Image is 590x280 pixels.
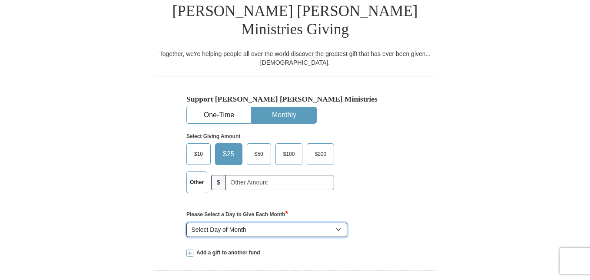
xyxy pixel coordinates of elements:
div: Together, we're helping people all over the world discover the greatest gift that has ever been g... [154,49,436,67]
strong: Select Giving Amount [186,133,240,139]
label: Other [187,172,207,193]
input: Other Amount [225,175,334,190]
span: $10 [190,148,207,161]
button: One-Time [187,107,251,123]
span: $200 [310,148,331,161]
span: $ [211,175,226,190]
span: $100 [279,148,299,161]
strong: Please Select a Day to Give Each Month [186,211,288,217]
span: $50 [250,148,268,161]
button: Monthly [252,107,316,123]
span: $25 [219,148,239,161]
h5: Support [PERSON_NAME] [PERSON_NAME] Ministries [186,95,404,104]
span: Add a gift to another fund [193,249,260,257]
